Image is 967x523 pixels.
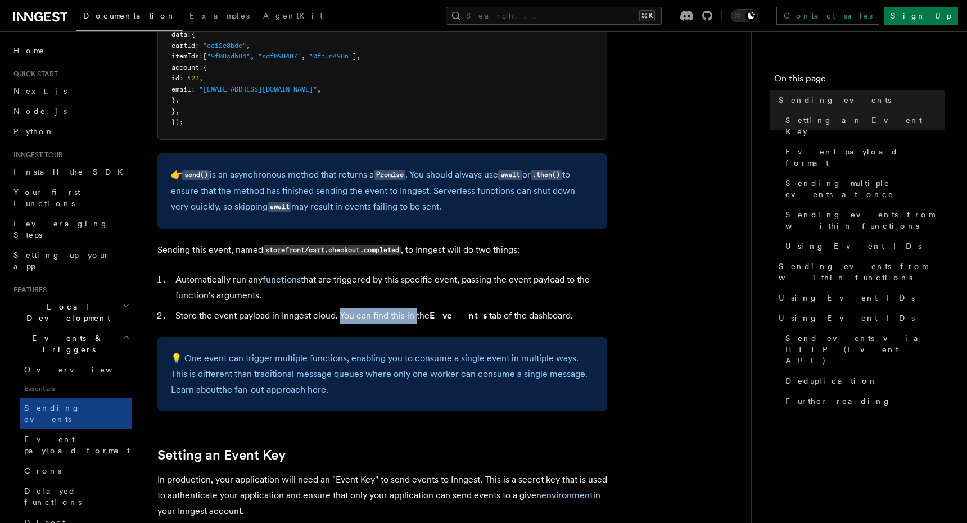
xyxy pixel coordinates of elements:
span: , [199,74,203,82]
span: "9f08sdh84" [207,52,250,60]
code: await [498,170,522,180]
a: Next.js [9,81,132,101]
span: Deduplication [785,375,878,386]
span: Using Event IDs [779,292,915,303]
button: Events & Triggers [9,328,132,360]
span: Python [13,127,55,136]
span: , [356,52,360,60]
button: Search...⌘K [446,7,662,25]
h4: On this page [774,72,945,90]
a: Documentation [76,3,183,31]
span: AgentKit [263,11,323,20]
span: "sdf098487" [258,52,301,60]
span: , [175,96,179,104]
span: id [171,74,179,82]
span: Setting an Event Key [785,115,945,137]
code: .then() [531,170,562,180]
span: : [191,85,195,93]
span: Sending events from within functions [785,209,945,231]
a: Further reading [781,391,945,411]
a: Crons [20,461,132,481]
span: : [187,30,191,38]
li: Automatically run any that are triggered by this specific event, passing the event payload to the... [172,272,607,303]
span: cartId [171,42,195,49]
span: Leveraging Steps [13,219,109,239]
span: : [199,52,203,60]
span: Your first Functions [13,188,80,208]
a: Install the SDK [9,162,132,182]
span: 123 [187,74,199,82]
span: "[EMAIL_ADDRESS][DOMAIN_NAME]" [199,85,317,93]
a: Sending events from within functions [774,256,945,288]
span: Event payload format [24,435,130,455]
p: In production, your application will need an "Event Key" to send events to Inngest. This is a sec... [157,472,607,519]
a: Setting up your app [9,245,132,276]
a: Using Event IDs [774,308,945,328]
span: Further reading [785,395,891,407]
code: await [268,202,291,212]
kbd: ⌘K [639,10,655,21]
a: Using Event IDs [774,288,945,308]
a: Python [9,121,132,142]
span: : [195,42,199,49]
span: Features [9,285,47,294]
span: Setting up your app [13,251,110,271]
code: storefront/cart.checkout.completed [263,245,401,255]
span: , [175,107,179,115]
a: Overview [20,360,132,380]
span: : [179,74,183,82]
span: data [171,30,187,38]
a: the fan-out approach here [219,384,326,395]
a: Examples [183,3,256,30]
span: email [171,85,191,93]
a: Event payload format [781,142,945,173]
span: { [191,30,195,38]
span: Event payload format [785,146,945,169]
span: Inngest tour [9,151,63,160]
span: Delayed functions [24,486,82,507]
span: "ed12c8bde" [203,42,246,49]
a: Your first Functions [9,182,132,213]
span: Using Event IDs [785,240,921,252]
span: Examples [189,11,250,20]
a: Sending events [20,398,132,429]
a: Leveraging Steps [9,213,132,245]
span: Quick start [9,70,58,79]
span: Crons [24,466,61,475]
a: Node.js [9,101,132,121]
span: Local Development [9,301,123,324]
span: , [317,85,321,93]
button: Local Development [9,297,132,328]
a: Send events via HTTP (Event API) [781,328,945,371]
span: Events & Triggers [9,333,123,355]
span: ] [353,52,356,60]
span: Documentation [83,11,176,20]
strong: Events [430,310,489,321]
span: [ [203,52,207,60]
span: , [250,52,254,60]
span: Node.js [13,107,67,116]
a: Sign Up [884,7,958,25]
span: "0fnun498n" [309,52,353,60]
a: Contact sales [776,7,879,25]
span: account [171,63,199,71]
a: AgentKit [256,3,329,30]
span: Sending events [24,403,80,424]
button: Toggle dark mode [731,9,758,22]
a: Sending events from within functions [781,204,945,236]
span: Home [13,45,45,56]
span: itemIds [171,52,199,60]
p: 💡 One event can trigger multiple functions, enabling you to consume a single event in multiple wa... [171,351,594,398]
span: } [171,107,175,115]
a: Sending multiple events at once [781,173,945,204]
a: Deduplication [781,371,945,391]
span: Essentials [20,380,132,398]
a: functions [263,274,301,285]
a: Setting an Event Key [157,447,286,463]
span: Next.js [13,87,67,95]
a: Event payload format [20,429,132,461]
a: Home [9,40,132,61]
span: : [199,63,203,71]
p: 👉 is an asynchronous method that returns a . You should always use or to ensure that the method h... [171,167,594,215]
code: send() [182,170,210,180]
